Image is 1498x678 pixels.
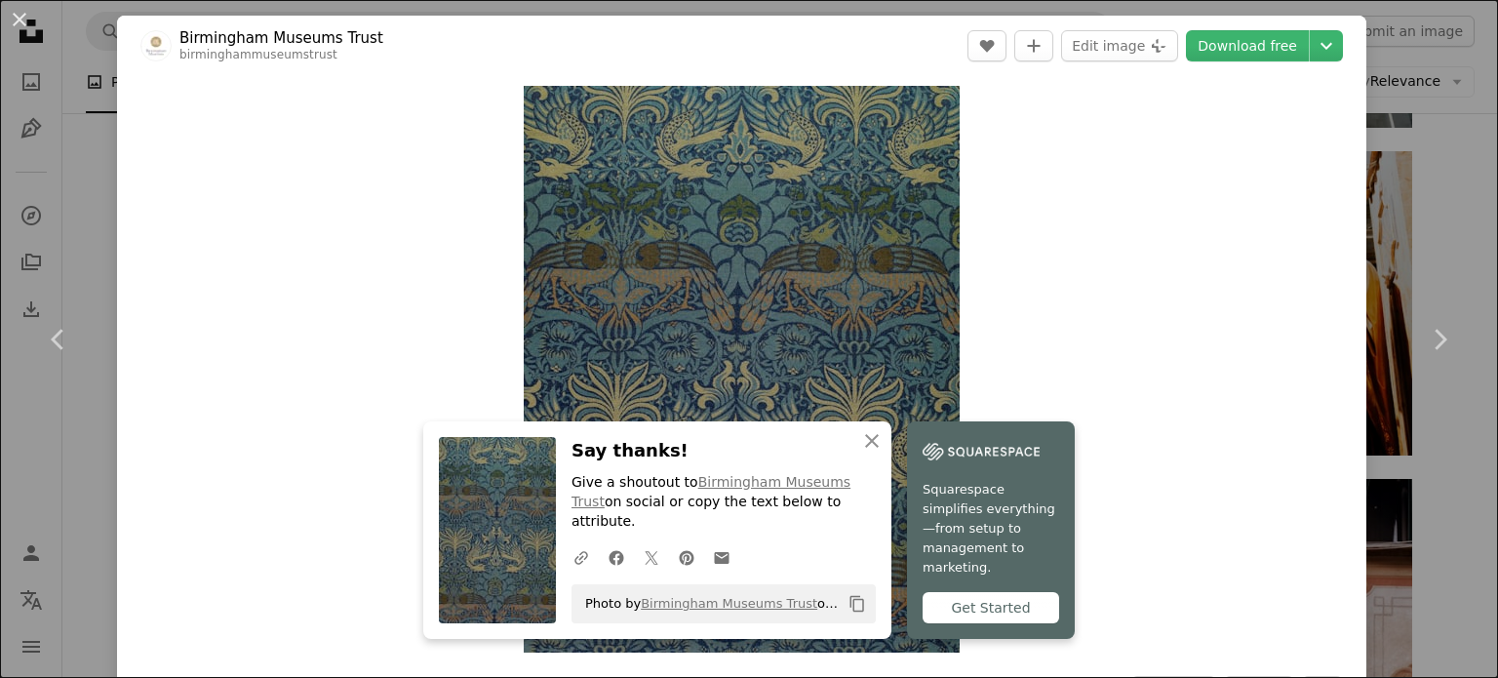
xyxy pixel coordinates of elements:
button: Zoom in on this image [524,86,960,653]
button: Choose download size [1310,30,1343,61]
button: Like [967,30,1006,61]
img: blue and white floral textile [524,86,960,653]
span: Photo by on [575,588,841,619]
div: Get Started [923,592,1059,623]
a: Share on Twitter [634,538,669,577]
img: file-1747939142011-51e5cc87e3c9 [923,437,1040,466]
a: birminghammuseumstrust [179,48,337,61]
a: Birmingham Museums Trust [179,28,383,48]
button: Add to Collection [1014,30,1053,61]
a: Squarespace simplifies everything—from setup to management to marketing.Get Started [907,421,1075,639]
button: Copy to clipboard [841,587,874,620]
a: Share on Pinterest [669,538,704,577]
a: Share on Facebook [599,538,634,577]
a: Birmingham Museums Trust [572,474,850,509]
a: Next [1381,246,1498,433]
a: Birmingham Museums Trust [641,596,817,611]
button: Edit image [1061,30,1178,61]
span: Squarespace simplifies everything—from setup to management to marketing. [923,480,1059,578]
h3: Say thanks! [572,437,876,465]
a: Download free [1186,30,1309,61]
p: Give a shoutout to on social or copy the text below to attribute. [572,473,876,532]
img: Go to Birmingham Museums Trust's profile [140,30,172,61]
a: Share over email [704,538,739,577]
